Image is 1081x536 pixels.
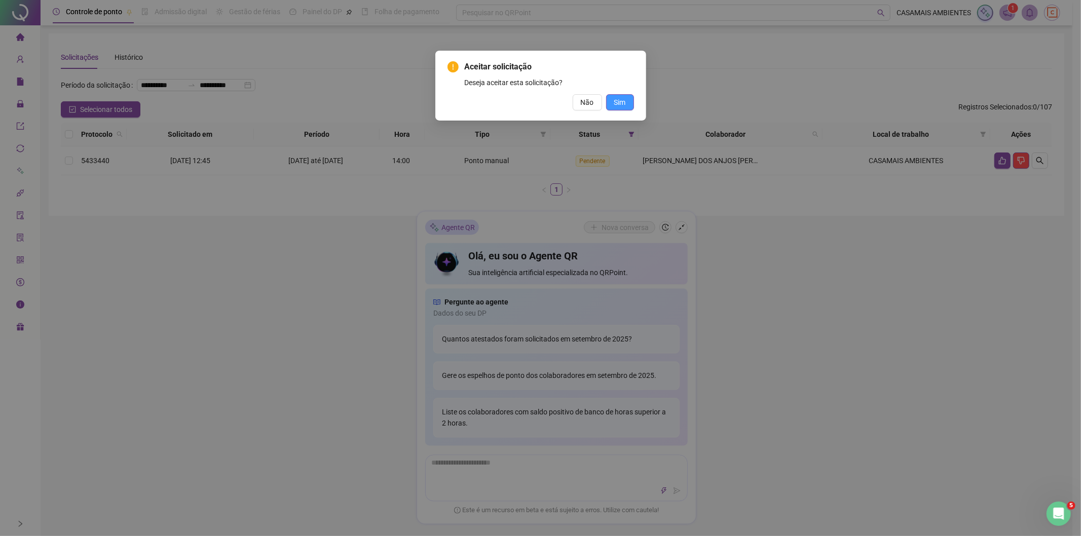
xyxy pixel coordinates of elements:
button: Não [573,94,602,110]
iframe: Intercom live chat [1047,502,1071,526]
span: Aceitar solicitação [465,61,634,73]
div: Deseja aceitar esta solicitação? [465,77,634,88]
span: Sim [614,97,626,108]
span: exclamation-circle [448,61,459,72]
span: 5 [1067,502,1075,510]
span: Não [581,97,594,108]
button: Sim [606,94,634,110]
